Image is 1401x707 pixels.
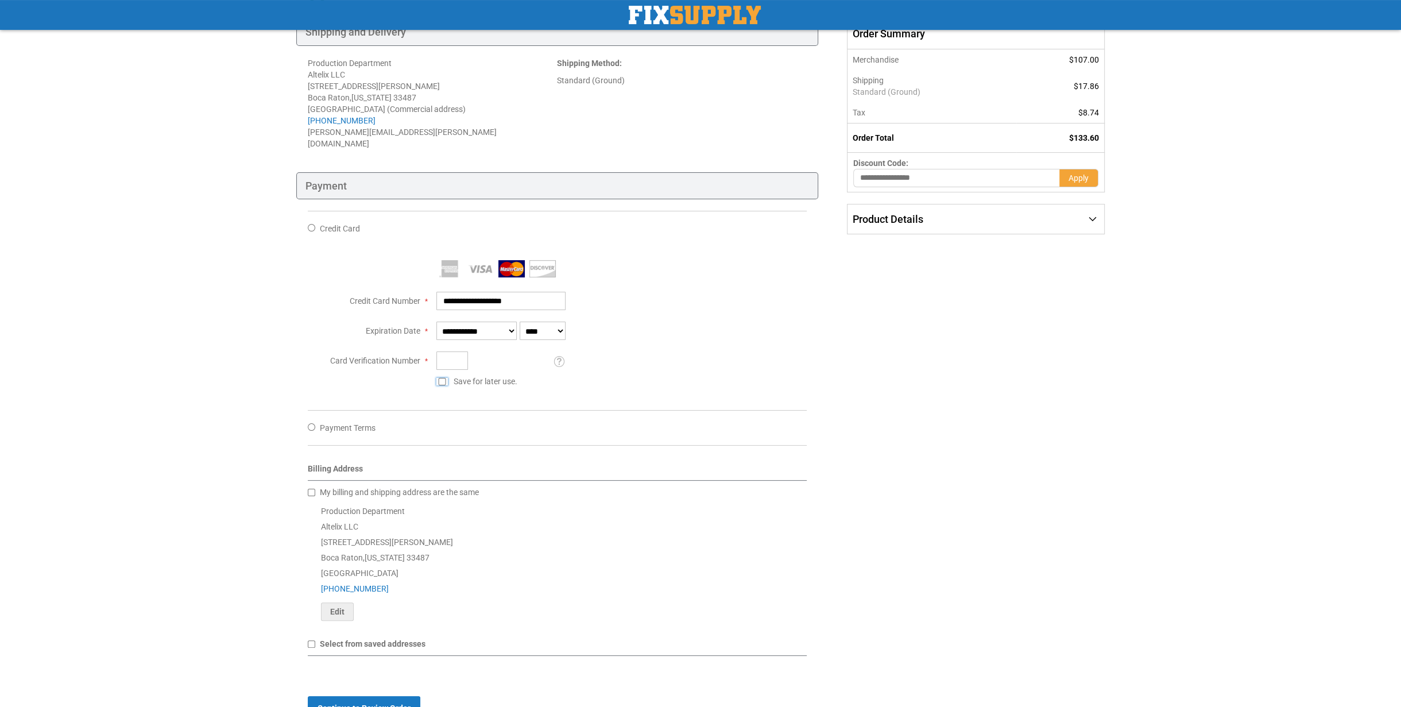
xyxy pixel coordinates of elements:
span: [US_STATE] [351,93,392,102]
span: Edit [330,607,345,616]
img: American Express [436,260,463,277]
img: Visa [467,260,494,277]
th: Tax [847,102,1016,123]
img: MasterCard [498,260,525,277]
img: Discover [529,260,556,277]
div: Production Department Altelix LLC [STREET_ADDRESS][PERSON_NAME] Boca Raton , 33487 [GEOGRAPHIC_DATA] [308,504,807,621]
span: Product Details [853,213,923,225]
span: Order Summary [847,18,1105,49]
div: Billing Address [308,463,807,481]
span: $17.86 [1074,82,1099,91]
span: $133.60 [1069,133,1099,142]
span: Shipping Method [557,59,620,68]
span: My billing and shipping address are the same [320,488,479,497]
span: Select from saved addresses [320,639,425,648]
span: [PERSON_NAME][EMAIL_ADDRESS][PERSON_NAME][DOMAIN_NAME] [308,128,497,148]
div: Standard (Ground) [557,75,806,86]
address: Production Department Altelix LLC [STREET_ADDRESS][PERSON_NAME] Boca Raton , 33487 [GEOGRAPHIC_DA... [308,57,557,149]
strong: Order Total [853,133,894,142]
span: Discount Code: [853,159,908,168]
span: Shipping [853,76,884,85]
a: [PHONE_NUMBER] [321,584,389,593]
button: Edit [321,602,354,621]
span: Payment Terms [320,423,376,432]
span: Card Verification Number [330,356,420,365]
img: Fix Industrial Supply [629,6,761,24]
span: $107.00 [1069,55,1099,64]
div: Shipping and Delivery [296,18,818,46]
div: Payment [296,172,818,200]
span: Credit Card Number [350,296,420,306]
th: Merchandise [847,49,1016,70]
span: [US_STATE] [365,553,405,562]
span: Credit Card [320,224,360,233]
span: $8.74 [1078,108,1099,117]
a: store logo [629,6,761,24]
span: Expiration Date [366,326,420,335]
a: [PHONE_NUMBER] [308,116,376,125]
strong: : [557,59,622,68]
span: Standard (Ground) [853,86,1011,98]
span: Apply [1069,173,1089,183]
button: Apply [1059,169,1098,187]
span: Save for later use. [454,377,517,386]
